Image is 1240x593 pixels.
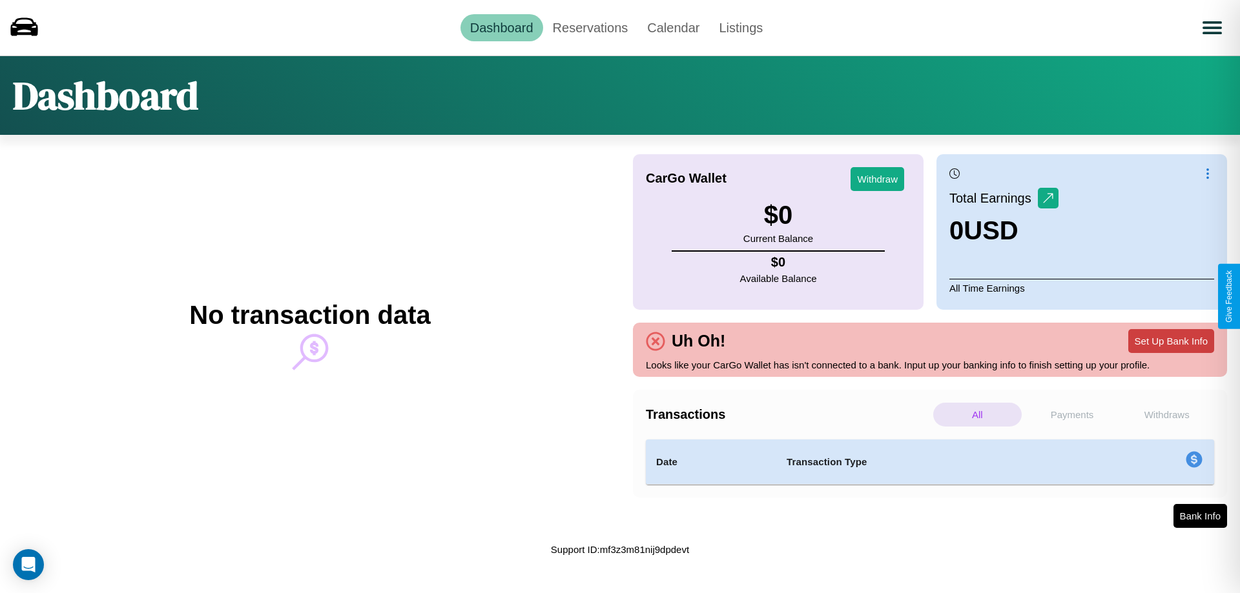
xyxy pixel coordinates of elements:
[189,301,430,330] h2: No transaction data
[460,14,543,41] a: Dashboard
[637,14,709,41] a: Calendar
[1122,403,1211,427] p: Withdraws
[743,230,813,247] p: Current Balance
[709,14,772,41] a: Listings
[743,201,813,230] h3: $ 0
[646,407,930,422] h4: Transactions
[13,549,44,580] div: Open Intercom Messenger
[949,186,1038,210] p: Total Earnings
[551,541,689,558] p: Support ID: mf3z3m81nij9dpdevt
[646,171,727,186] h4: CarGo Wallet
[740,255,817,270] h4: $ 0
[665,332,732,350] h4: Uh Oh!
[656,454,766,470] h4: Date
[1173,504,1227,528] button: Bank Info
[949,216,1059,245] h3: 0 USD
[646,356,1214,374] p: Looks like your CarGo Wallet has isn't connected to a bank. Input up your banking info to finish ...
[543,14,638,41] a: Reservations
[646,439,1214,485] table: simple table
[1194,10,1230,46] button: Open menu
[949,279,1214,297] p: All Time Earnings
[13,69,198,122] h1: Dashboard
[1224,270,1234,323] div: Give Feedback
[1028,403,1117,427] p: Payments
[851,167,904,191] button: Withdraw
[787,454,1080,470] h4: Transaction Type
[740,270,817,287] p: Available Balance
[1128,329,1214,353] button: Set Up Bank Info
[933,403,1022,427] p: All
